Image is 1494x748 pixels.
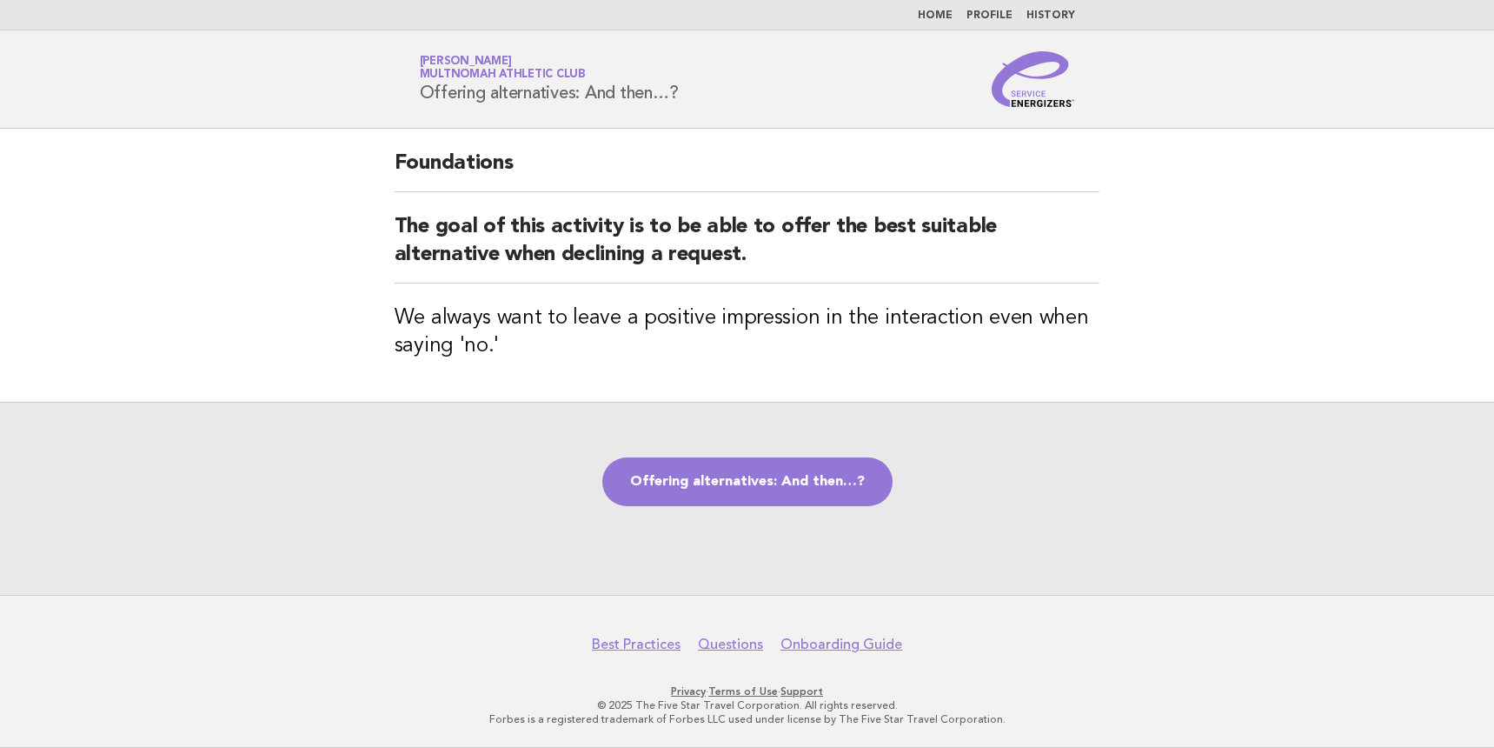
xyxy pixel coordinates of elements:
a: Home [918,10,953,21]
a: Profile [966,10,1013,21]
a: Support [780,685,823,698]
p: Forbes is a registered trademark of Forbes LLC used under license by The Five Star Travel Corpora... [216,712,1279,726]
a: Questions [698,636,763,653]
h1: Offering alternatives: And then…? [420,57,679,102]
a: Terms of Use [708,685,778,698]
a: Onboarding Guide [780,636,902,653]
a: [PERSON_NAME]Multnomah Athletic Club [420,56,586,80]
a: Offering alternatives: And then…? [602,457,893,506]
a: Best Practices [592,636,681,653]
h2: The goal of this activity is to be able to offer the best suitable alternative when declining a r... [395,213,1100,284]
h2: Foundations [395,150,1100,192]
p: © 2025 The Five Star Travel Corporation. All rights reserved. [216,698,1279,712]
a: History [1026,10,1075,21]
p: · · [216,685,1279,698]
h3: We always want to leave a positive impression in the interaction even when saying 'no.' [395,304,1100,360]
img: Service Energizers [992,51,1075,107]
span: Multnomah Athletic Club [420,70,586,81]
a: Privacy [671,685,706,698]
